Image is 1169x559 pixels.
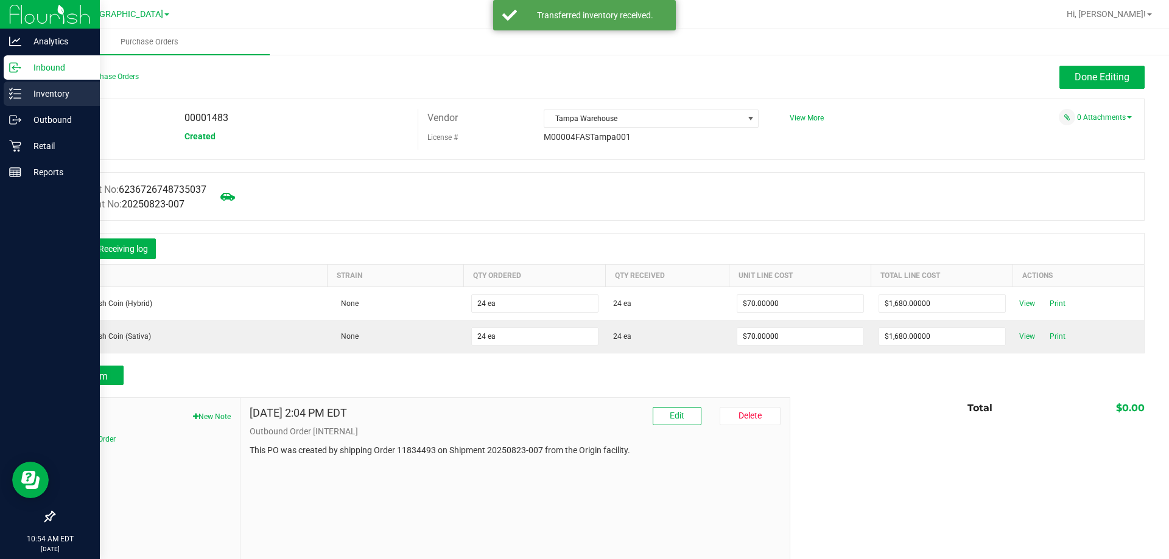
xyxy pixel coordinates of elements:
label: Shipment No: [63,197,184,212]
inline-svg: Analytics [9,35,21,47]
th: Qty Ordered [464,264,606,286]
span: Print [1045,329,1070,344]
button: Receiving log [91,238,156,259]
input: 0 ea [472,328,598,345]
span: View [1015,329,1039,344]
th: Strain [328,264,464,286]
th: Item [55,264,328,286]
div: Transferred inventory received. [524,9,667,21]
span: 00001483 [184,112,228,123]
p: Inbound [21,60,94,75]
label: Vendor [427,109,458,127]
span: Delete [739,411,762,420]
span: 20250823-007 [122,198,184,210]
span: Tampa Warehouse [544,110,743,127]
span: Hi, [PERSON_NAME]! [1067,9,1146,19]
h4: [DATE] 2:04 PM EDT [250,407,347,419]
span: Edit [670,411,684,420]
input: $0.00000 [879,328,1005,345]
p: Outbound Order [INTERNAL] [250,425,781,438]
span: Purchase Orders [104,36,195,47]
span: M00004FASTampa001 [544,132,631,142]
iframe: Resource center [12,462,49,498]
p: This PO was created by shipping Order 11834493 on Shipment 20250823-007 from the Origin facility. [250,444,781,457]
a: Purchase Orders [29,29,270,55]
span: [GEOGRAPHIC_DATA] [80,9,163,19]
p: Analytics [21,34,94,49]
span: 24 ea [613,298,631,309]
p: 10:54 AM EDT [5,533,94,544]
span: Notes [63,407,231,422]
a: View More [790,114,824,122]
span: Print [1045,296,1070,311]
div: FT 2g Hash Coin (Hybrid) [62,298,320,309]
th: Total Line Cost [871,264,1013,286]
button: Delete [720,407,781,425]
p: Inventory [21,86,94,101]
span: Attach a document [1059,109,1075,125]
span: None [335,332,359,341]
span: None [335,299,359,308]
th: Actions [1013,264,1144,286]
span: Mark as not Arrived [216,184,240,209]
inline-svg: Inventory [9,88,21,100]
span: Created [184,131,216,141]
inline-svg: Inbound [9,61,21,74]
inline-svg: Reports [9,166,21,178]
th: Unit Line Cost [729,264,871,286]
p: [DATE] [5,544,94,554]
div: FT 2g Hash Coin (Sativa) [62,331,320,342]
th: Qty Received [606,264,729,286]
p: Outbound [21,113,94,127]
button: Done Editing [1059,66,1145,89]
input: $0.00000 [737,328,863,345]
button: Edit [653,407,701,425]
p: Retail [21,139,94,153]
span: View [1015,296,1039,311]
input: $0.00000 [879,295,1005,312]
inline-svg: Outbound [9,114,21,126]
span: Total [967,402,992,414]
span: 6236726748735037 [119,184,206,195]
button: New Note [193,411,231,422]
span: $0.00 [1116,402,1145,414]
label: Manifest No: [63,182,206,197]
span: Done Editing [1075,71,1129,83]
a: 0 Attachments [1077,113,1132,122]
input: $0.00000 [737,295,863,312]
input: 0 ea [472,295,598,312]
inline-svg: Retail [9,140,21,152]
p: Reports [21,165,94,179]
label: License # [427,128,458,147]
span: 24 ea [613,331,631,342]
